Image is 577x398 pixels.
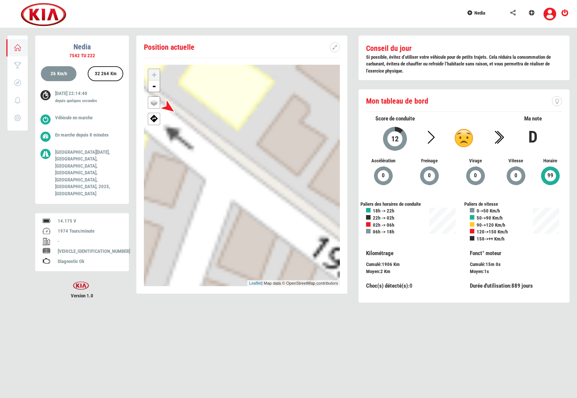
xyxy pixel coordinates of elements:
[366,249,459,257] p: Kilométrage
[69,281,93,290] img: sayartech-logo.png
[470,261,484,267] span: Cumulé
[366,282,459,290] div: :
[58,218,121,225] div: 14.175 V
[148,69,160,80] a: Zoom in
[360,201,464,208] div: Paliers des horaires de conduite
[366,261,380,267] span: Cumulé
[524,115,542,122] span: Ma note
[393,261,400,267] span: Km
[35,293,129,300] span: Version 1.0
[474,171,477,180] span: 0
[58,228,121,235] div: 1974 Tours/minute
[55,98,97,104] label: depuis quelques secondes
[384,269,390,274] span: Km
[477,222,505,228] b: 90->120 Km/h
[539,157,562,165] span: Horaire
[373,208,394,214] b: 18h -> 22h
[249,281,262,285] a: Leaflet
[477,229,508,235] b: 120->150 Km/h
[464,201,568,208] div: Paliers de vitesse
[47,67,70,82] div: 26
[366,268,459,275] div: :
[35,52,129,59] div: 7542 TU 222
[373,222,394,228] b: 02h -> 06h
[382,261,392,267] span: 1906
[428,171,431,180] span: 0
[412,157,447,165] span: Freinage
[547,171,554,180] span: 99
[360,249,464,275] div: :
[373,229,394,235] b: 06h -> 18h
[57,71,67,77] label: Km/h
[366,54,551,74] b: Si possible, évitez d’utiliser votre véhicule pour de petits trajets. Cela réduira la consommatio...
[148,113,160,122] span: Afficher ma position sur google map
[474,10,485,16] span: Nedia
[55,149,118,198] p: [GEOGRAPHIC_DATA][DATE], [GEOGRAPHIC_DATA], [GEOGRAPHIC_DATA], [GEOGRAPHIC_DATA], [GEOGRAPHIC_DAT...
[470,249,562,257] p: Fonct° moteur
[366,97,428,105] span: Mon tableau de bord
[477,215,502,221] b: 50->90 Km/h
[55,90,118,105] p: [DATE] 22:14:40
[380,269,383,274] span: 2
[144,43,194,52] span: Position actuelle
[58,238,121,245] div: -
[410,282,413,289] span: 0
[470,282,562,290] div: :
[373,215,394,221] b: 22h -> 02h
[366,157,401,165] span: Accélération
[470,269,483,274] span: Moyen
[484,269,489,274] span: 1s
[148,80,160,92] a: Zoom out
[150,114,158,122] img: directions.png
[504,157,528,165] span: Vitesse
[477,236,504,242] b: 150->++ Km/h
[458,157,493,165] span: Virage
[514,171,518,180] span: 0
[58,258,121,265] div: Diagnostic Ok
[381,171,385,180] span: 0
[55,114,118,122] p: Véhicule en marche
[486,261,501,267] span: 15m 0s
[375,115,415,122] span: Score de conduite
[73,42,91,51] b: Nedia
[148,97,160,108] a: Layers
[366,44,412,53] b: Conseil du jour
[76,132,109,138] span: depuis 8 minutes
[247,280,340,287] div: | Map data © OpenStreetMap contributors
[528,127,538,147] b: D
[366,269,379,274] span: Moyen
[477,208,500,214] b: 0->50 Km/h
[454,129,473,147] img: d.png
[464,249,568,275] div: :
[55,132,75,138] span: En marche
[58,248,121,255] div: [VEHICLE_IDENTIFICATION_NUMBER]
[366,282,408,289] span: Choc(s) détecté(s)
[91,67,120,82] div: 32 264
[511,282,533,289] span: 889 jours
[111,71,117,77] label: Km
[470,268,562,275] div: :
[391,134,399,143] span: 12
[470,282,510,289] span: Durée d'utilisation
